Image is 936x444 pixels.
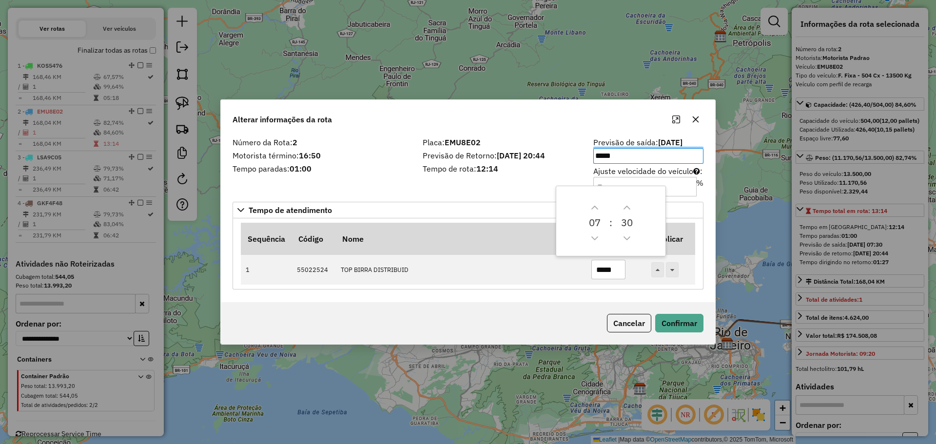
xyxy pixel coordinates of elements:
[593,136,703,164] label: Previsão de saída:
[658,137,682,147] strong: [DATE]
[621,215,633,231] span: 30
[335,223,586,255] th: Nome
[593,148,703,164] input: Previsão de saída:[DATE]
[556,186,666,256] div: Choose Date
[241,255,292,285] td: 1
[299,151,321,160] strong: 16:50
[335,255,586,285] td: TOP BIRRA DISTRIBUID
[646,223,695,255] th: Replicar
[292,255,335,285] td: 55022524
[423,136,582,148] label: Placa:
[445,137,481,147] strong: EMU8E02
[241,223,292,255] th: Sequência
[233,218,703,290] div: Tempo de atendimento
[609,215,612,231] span: :
[589,215,601,231] span: 0 7
[423,150,582,161] label: Previsão de Retorno:
[619,231,635,246] button: Previous Minute
[587,231,603,246] button: Previous Hour
[233,202,703,218] a: Tempo de atendimento
[587,200,603,215] button: Next Hour
[655,314,703,332] button: Confirmar
[693,167,700,175] i: Para aumentar a velocidade, informe um valor negativo
[593,177,697,196] input: Ajuste velocidade do veículo:%
[249,206,332,214] span: Tempo de atendimento
[233,163,411,174] label: Tempo paradas:
[607,314,651,332] button: Cancelar
[476,164,498,174] strong: 12:14
[593,165,703,196] label: Ajuste velocidade do veículo :
[290,164,312,174] strong: 01:00
[497,151,545,160] strong: [DATE] 20:44
[696,177,703,196] div: %
[423,163,582,174] label: Tempo de rota:
[668,112,684,127] button: Maximize
[292,223,335,255] th: Código
[619,200,635,215] button: Next Minute
[233,136,411,148] label: Número da Rota:
[233,114,332,125] span: Alterar informações da rota
[233,150,411,161] label: Motorista término:
[292,137,297,147] strong: 2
